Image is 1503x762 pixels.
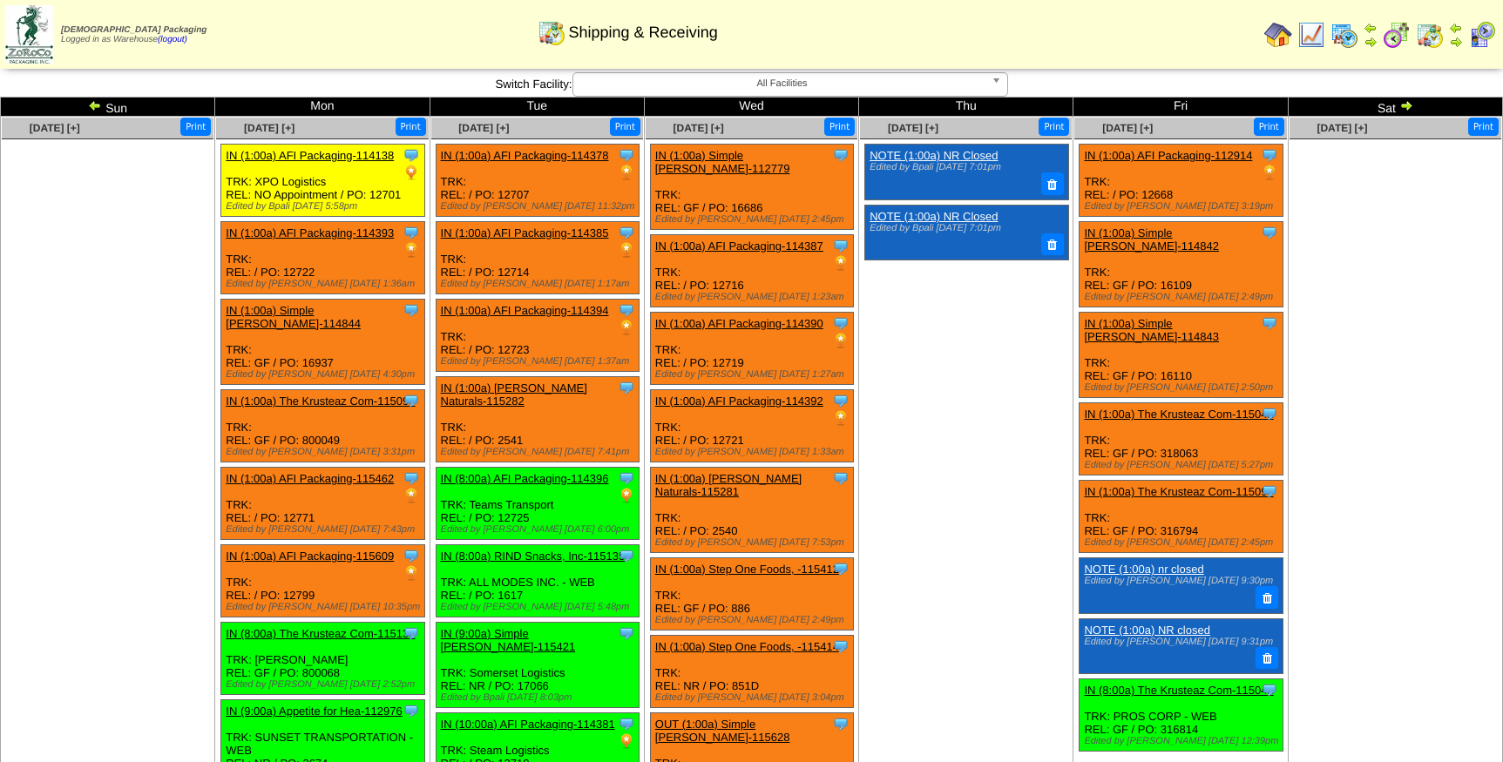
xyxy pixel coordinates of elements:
img: Tooltip [403,301,420,319]
span: [DATE] [+] [1102,122,1153,134]
span: [DEMOGRAPHIC_DATA] Packaging [61,25,206,35]
button: Print [610,118,640,136]
span: Logged in as Warehouse [61,25,206,44]
a: IN (1:00a) AFI Packaging-114390 [655,317,823,330]
button: Delete Note [1041,172,1064,195]
img: calendarprod.gif [1330,21,1358,49]
div: Edited by [PERSON_NAME] [DATE] 4:30pm [226,369,424,380]
span: Shipping & Receiving [569,24,718,42]
img: Tooltip [1261,405,1278,422]
img: arrowright.gif [1399,98,1413,112]
span: [DATE] [+] [674,122,724,134]
img: home.gif [1264,21,1292,49]
a: IN (1:00a) AFI Packaging-114378 [441,149,609,162]
a: [DATE] [+] [30,122,80,134]
img: Tooltip [403,547,420,564]
img: PO [832,332,850,349]
div: TRK: REL: / PO: 12771 [221,468,425,540]
a: IN (8:00a) AFI Packaging-114396 [441,472,609,485]
div: Edited by [PERSON_NAME] [DATE] 3:31pm [226,447,424,457]
img: Tooltip [832,392,850,409]
button: Print [180,118,211,136]
div: Edited by [PERSON_NAME] [DATE] 6:00pm [441,524,640,535]
img: arrowright.gif [1449,35,1463,49]
img: Tooltip [618,715,635,732]
a: IN (1:00a) The Krusteaz Com-115097 [226,394,415,408]
a: [DATE] [+] [244,122,295,134]
img: PO [618,487,635,504]
div: Edited by [PERSON_NAME] [DATE] 2:45pm [655,214,854,225]
img: PO [618,732,635,750]
div: TRK: ALL MODES INC. - WEB REL: / PO: 1617 [436,545,640,617]
div: TRK: REL: / PO: 12723 [436,300,640,372]
img: Tooltip [403,146,420,164]
div: Edited by [PERSON_NAME] [DATE] 10:35pm [226,602,424,612]
td: Mon [215,98,430,117]
span: All Facilities [580,73,985,94]
a: IN (1:00a) Simple [PERSON_NAME]-114844 [226,304,361,330]
div: Edited by [PERSON_NAME] [DATE] 2:49pm [655,615,854,625]
div: Edited by [PERSON_NAME] [DATE] 7:53pm [655,537,854,548]
div: TRK: REL: / PO: 2540 [650,468,854,553]
img: Tooltip [832,237,850,254]
div: TRK: PROS CORP - WEB REL: GF / PO: 316814 [1080,679,1283,752]
img: PO [403,164,420,181]
td: Tue [430,98,644,117]
img: PO [832,254,850,272]
img: Tooltip [832,469,850,487]
div: TRK: REL: GF / PO: 316794 [1080,481,1283,553]
a: IN (1:00a) AFI Packaging-114387 [655,239,823,253]
img: calendarcustomer.gif [1468,21,1496,49]
img: Tooltip [618,146,635,164]
img: Tooltip [618,224,635,241]
img: Tooltip [618,469,635,487]
div: TRK: REL: / PO: 12799 [221,545,425,617]
a: IN (10:00a) AFI Packaging-114381 [441,718,615,731]
img: Tooltip [832,314,850,332]
div: Edited by [PERSON_NAME] [DATE] 5:48pm [441,602,640,612]
div: Edited by [PERSON_NAME] [DATE] 2:50pm [1084,382,1283,393]
a: IN (1:00a) Step One Foods, -115412 [655,563,839,576]
img: PO [832,409,850,427]
img: Tooltip [403,469,420,487]
div: TRK: REL: NR / PO: 851D [650,636,854,708]
a: IN (1:00a) AFI Packaging-112914 [1084,149,1252,162]
div: Edited by [PERSON_NAME] [DATE] 9:31pm [1084,637,1274,647]
img: Tooltip [403,624,420,642]
img: Tooltip [618,547,635,564]
a: IN (1:00a) AFI Packaging-115462 [226,472,394,485]
a: IN (8:00a) RIND Snacks, Inc-115135 [441,550,626,563]
div: TRK: REL: / PO: 2541 [436,377,640,462]
img: Tooltip [403,392,420,409]
a: [DATE] [+] [1317,122,1367,134]
img: Tooltip [403,224,420,241]
a: IN (1:00a) Step One Foods, -115414 [655,640,839,653]
a: IN (8:00a) The Krusteaz Com-115139 [226,627,415,640]
img: calendarinout.gif [538,18,565,46]
a: OUT (1:00a) Simple [PERSON_NAME]-115628 [655,718,790,744]
div: Edited by [PERSON_NAME] [DATE] 12:39pm [1084,736,1283,746]
div: TRK: REL: / PO: 12722 [221,222,425,294]
img: PO [403,487,420,504]
div: TRK: REL: / PO: 12668 [1080,145,1283,217]
img: Tooltip [618,379,635,396]
button: Delete Note [1256,586,1278,609]
div: TRK: REL: GF / PO: 318063 [1080,403,1283,475]
div: Edited by [PERSON_NAME] [DATE] 3:04pm [655,692,854,703]
td: Sun [1,98,215,117]
a: IN (1:00a) AFI Packaging-115609 [226,550,394,563]
a: IN (1:00a) AFI Packaging-114392 [655,394,823,408]
a: IN (1:00a) The Krusteaz Com-115094 [1084,485,1273,498]
div: TRK: REL: / PO: 12714 [436,222,640,294]
div: Edited by [PERSON_NAME] [DATE] 1:33am [655,447,854,457]
div: TRK: XPO Logistics REL: NO Appointment / PO: 12701 [221,145,425,217]
img: PO [618,319,635,336]
a: IN (1:00a) AFI Packaging-114385 [441,226,609,239]
a: IN (1:00a) Simple [PERSON_NAME]-112779 [655,149,790,175]
img: Tooltip [618,301,635,319]
img: PO [403,241,420,259]
a: NOTE (1:00a) NR closed [1084,624,1210,637]
div: TRK: REL: / PO: 12719 [650,313,854,385]
div: Edited by [PERSON_NAME] [DATE] 3:19pm [1084,201,1283,212]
